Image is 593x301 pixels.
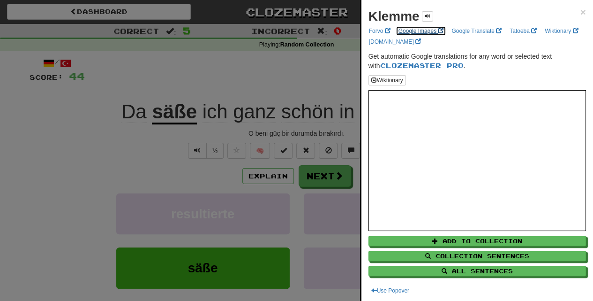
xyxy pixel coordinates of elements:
[580,7,586,17] button: Close
[366,26,393,36] a: Forvo
[368,266,586,276] button: All Sentences
[507,26,540,36] a: Tatoeba
[580,7,586,17] span: ×
[368,52,586,70] p: Get automatic Google translations for any word or selected text with .
[449,26,504,36] a: Google Translate
[368,251,586,261] button: Collection Sentences
[396,26,447,36] a: Google Images
[368,236,586,246] button: Add to Collection
[366,37,424,47] a: [DOMAIN_NAME]
[542,26,581,36] a: Wiktionary
[368,9,420,23] strong: Klemme
[368,286,412,296] button: Use Popover
[368,75,406,85] button: Wiktionary
[380,62,464,69] a: Clozemaster Pro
